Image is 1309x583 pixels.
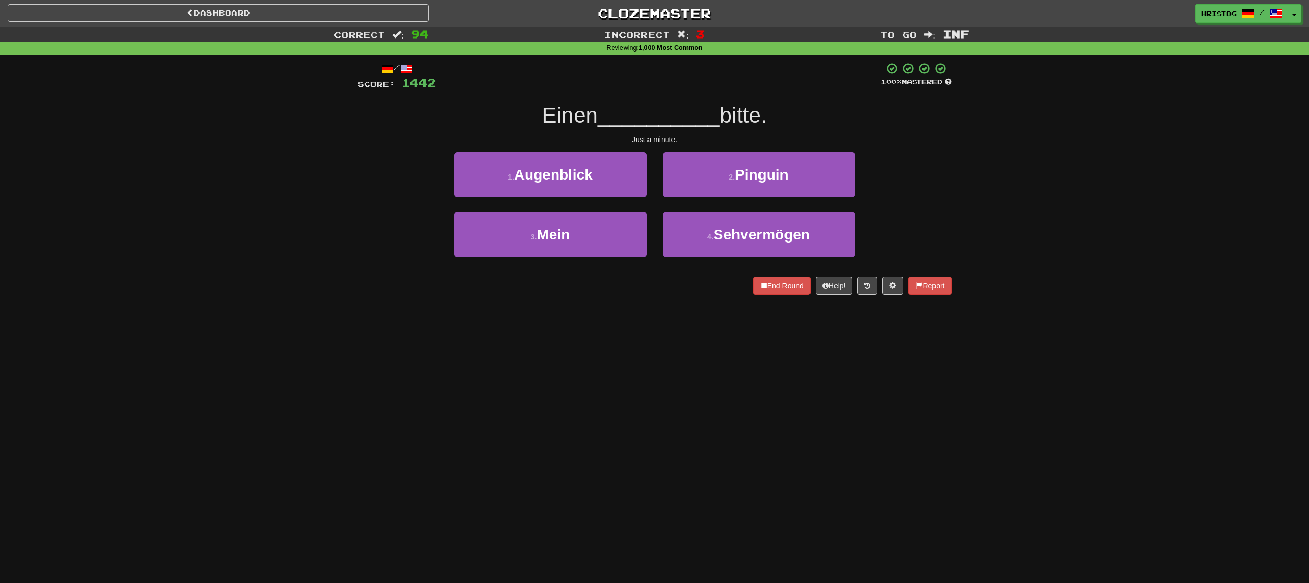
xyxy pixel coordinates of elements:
[604,29,670,40] span: Incorrect
[8,4,429,22] a: Dashboard
[943,28,969,40] span: Inf
[402,76,436,89] span: 1442
[663,212,855,257] button: 4.Sehvermögen
[358,134,952,145] div: Just a minute.
[444,4,865,22] a: Clozemaster
[735,167,789,183] span: Pinguin
[753,277,811,295] button: End Round
[392,30,404,39] span: :
[707,233,714,241] small: 4 .
[508,173,514,181] small: 1 .
[358,62,436,75] div: /
[454,212,647,257] button: 3.Mein
[1201,9,1237,18] span: HristoG
[816,277,853,295] button: Help!
[542,103,597,128] span: Einen
[857,277,877,295] button: Round history (alt+y)
[924,30,936,39] span: :
[714,226,810,243] span: Sehvermögen
[639,44,702,52] strong: 1,000 Most Common
[537,226,570,243] span: Mein
[514,167,593,183] span: Augenblick
[908,277,951,295] button: Report
[334,29,385,40] span: Correct
[696,28,705,40] span: 3
[531,233,537,241] small: 3 .
[881,78,952,87] div: Mastered
[1260,8,1265,16] span: /
[880,29,917,40] span: To go
[881,78,902,86] span: 100 %
[411,28,429,40] span: 94
[358,80,395,88] span: Score:
[677,30,689,39] span: :
[719,103,767,128] span: bitte.
[598,103,720,128] span: __________
[454,152,647,197] button: 1.Augenblick
[663,152,855,197] button: 2.Pinguin
[729,173,735,181] small: 2 .
[1195,4,1288,23] a: HristoG /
